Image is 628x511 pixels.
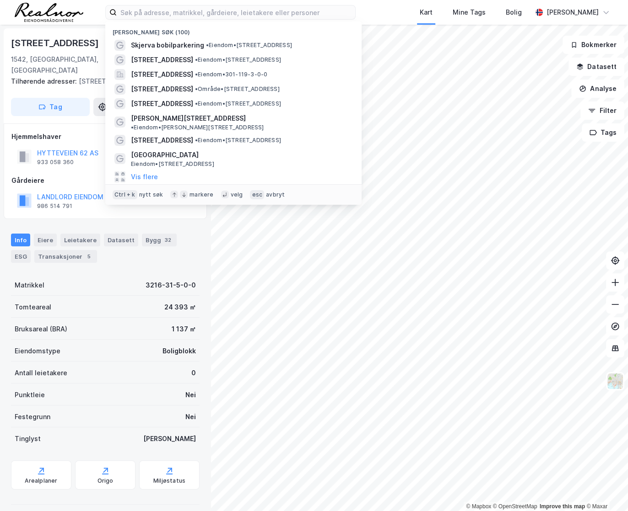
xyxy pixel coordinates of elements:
[571,80,624,98] button: Analyse
[453,7,486,18] div: Mine Tags
[582,123,624,142] button: Tags
[15,433,41,444] div: Tinglyst
[117,5,355,19] input: Søk på adresse, matrikkel, gårdeiere, leietakere eller personer
[131,69,193,80] span: [STREET_ADDRESS]
[195,56,198,63] span: •
[11,234,30,246] div: Info
[11,76,192,87] div: [STREET_ADDRESS]
[131,135,193,146] span: [STREET_ADDRESS]
[163,235,173,245] div: 32
[37,202,72,210] div: 986 514 791
[582,467,628,511] div: Kontrollprogram for chat
[131,113,246,124] span: [PERSON_NAME][STREET_ADDRESS]
[15,346,60,357] div: Eiendomstype
[191,367,196,378] div: 0
[506,7,522,18] div: Bolig
[15,367,67,378] div: Antall leietakere
[195,56,281,64] span: Eiendom • [STREET_ADDRESS]
[146,280,196,291] div: 3216-31-5-0-0
[11,54,161,76] div: 1542, [GEOGRAPHIC_DATA], [GEOGRAPHIC_DATA]
[172,324,196,335] div: 1 137 ㎡
[185,389,196,400] div: Nei
[195,100,281,107] span: Eiendom • [STREET_ADDRESS]
[195,85,280,93] span: Område • [STREET_ADDRESS]
[547,7,599,18] div: [PERSON_NAME]
[540,503,585,510] a: Improve this map
[60,234,100,246] div: Leietakere
[131,124,264,131] span: Eiendom • [PERSON_NAME][STREET_ADDRESS]
[164,302,196,313] div: 24 393 ㎡
[37,159,74,166] div: 933 058 360
[563,36,624,54] button: Bokmerker
[34,250,97,263] div: Transaksjoner
[493,503,537,510] a: OpenStreetMap
[105,21,362,38] div: [PERSON_NAME] søk (100)
[131,149,351,160] span: [GEOGRAPHIC_DATA]
[25,477,57,484] div: Arealplaner
[15,389,45,400] div: Punktleie
[143,433,196,444] div: [PERSON_NAME]
[582,467,628,511] iframe: Chat Widget
[131,171,158,182] button: Vis flere
[206,42,209,48] span: •
[131,98,193,109] span: [STREET_ADDRESS]
[11,77,79,85] span: Tilhørende adresser:
[195,100,198,107] span: •
[266,191,285,198] div: avbryt
[580,101,624,120] button: Filter
[195,71,267,78] span: Eiendom • 301-119-3-0-0
[104,234,138,246] div: Datasett
[420,7,433,18] div: Kart
[11,36,101,50] div: [STREET_ADDRESS]
[15,302,51,313] div: Tomteareal
[250,190,264,199] div: esc
[162,346,196,357] div: Boligblokk
[231,191,243,198] div: velg
[195,137,198,144] span: •
[15,324,67,335] div: Bruksareal (BRA)
[189,191,213,198] div: markere
[466,503,491,510] a: Mapbox
[153,477,185,484] div: Miljøstatus
[131,40,204,51] span: Skjerva bobilparkering
[131,54,193,65] span: [STREET_ADDRESS]
[97,477,114,484] div: Origo
[195,85,198,92] span: •
[131,124,134,131] span: •
[15,3,83,22] img: realnor-logo.934646d98de889bb5806.png
[15,411,50,422] div: Festegrunn
[34,234,57,246] div: Eiere
[131,84,193,95] span: [STREET_ADDRESS]
[185,411,196,422] div: Nei
[568,58,624,76] button: Datasett
[206,42,292,49] span: Eiendom • [STREET_ADDRESS]
[11,98,90,116] button: Tag
[142,234,177,246] div: Bygg
[195,137,281,144] span: Eiendom • [STREET_ADDRESS]
[11,131,199,142] div: Hjemmelshaver
[606,373,624,390] img: Z
[139,191,163,198] div: nytt søk
[195,71,198,78] span: •
[84,252,93,261] div: 5
[131,160,214,168] span: Eiendom • [STREET_ADDRESS]
[11,250,31,263] div: ESG
[11,175,199,186] div: Gårdeiere
[113,190,137,199] div: Ctrl + k
[15,280,44,291] div: Matrikkel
